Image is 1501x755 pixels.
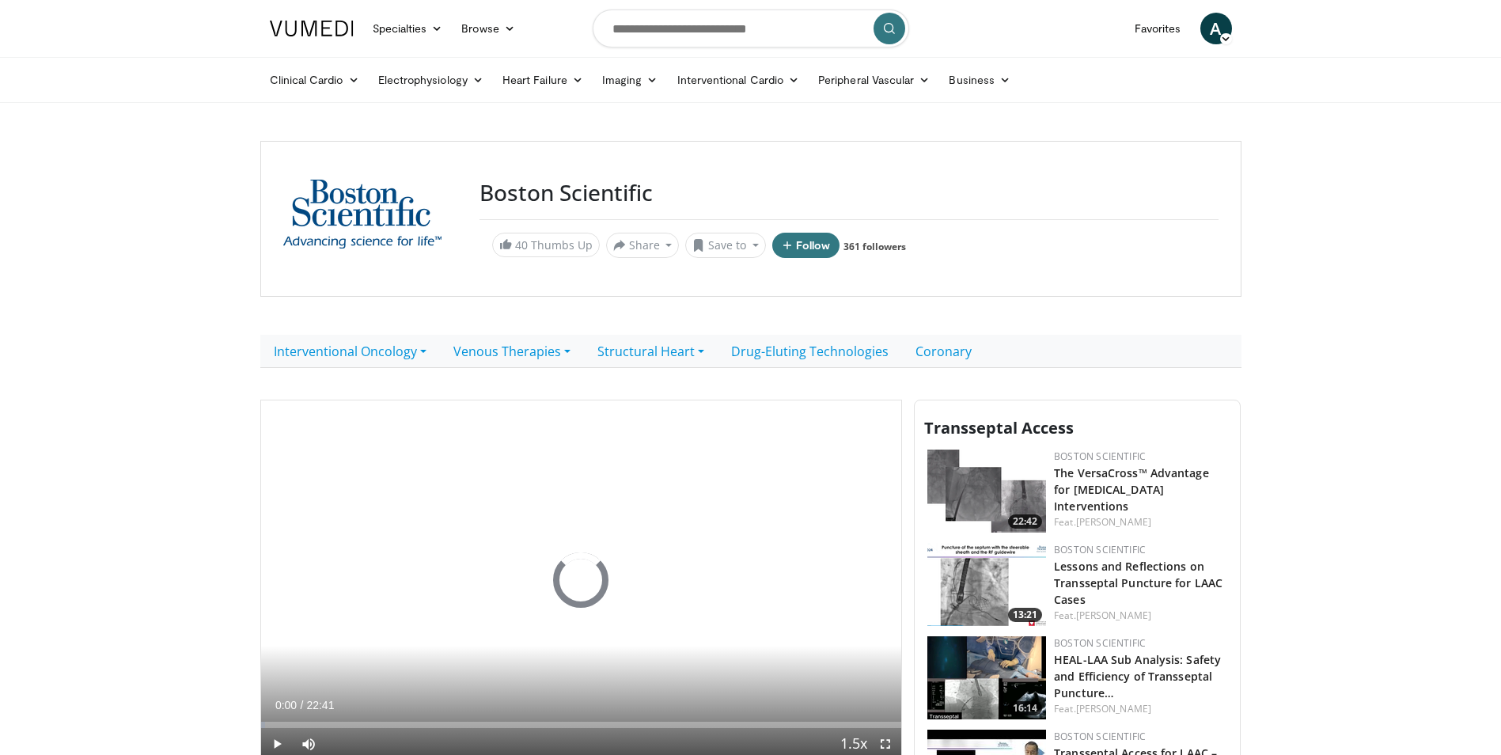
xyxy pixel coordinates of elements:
button: Share [606,233,680,258]
a: A [1200,13,1232,44]
a: Browse [452,13,525,44]
a: 40 Thumbs Up [492,233,600,257]
a: 361 followers [843,240,906,253]
a: Interventional Oncology [260,335,440,368]
a: Business [939,64,1020,96]
a: 16:14 [927,636,1046,719]
a: Imaging [593,64,668,96]
a: Heart Failure [493,64,593,96]
div: Feat. [1054,515,1227,529]
a: Drug-Eluting Technologies [718,335,902,368]
div: Progress Bar [261,722,902,728]
a: 22:42 [927,450,1046,533]
button: Save to [685,233,766,258]
a: Lessons and Reflections on Transseptal Puncture for LAAC Cases [1054,559,1222,607]
img: ace13eb9-e58c-46ba-9905-d9bd55af80e9.png.150x105_q85_crop-smart_upscale.png [927,636,1046,719]
a: Boston Scientific [1054,636,1146,650]
a: Structural Heart [584,335,718,368]
span: Transseptal Access [924,417,1074,438]
span: 16:14 [1008,701,1042,715]
a: Venous Therapies [440,335,584,368]
a: Clinical Cardio [260,64,369,96]
span: 13:21 [1008,608,1042,622]
button: Follow [772,233,840,258]
h3: Boston Scientific [479,180,1219,207]
a: Boston Scientific [1054,543,1146,556]
a: Boston Scientific [1054,730,1146,743]
span: 22:42 [1008,514,1042,529]
a: [PERSON_NAME] [1076,515,1151,529]
span: 22:41 [306,699,334,711]
a: Boston Scientific [1054,450,1146,463]
span: 40 [515,237,528,252]
a: Specialties [363,13,453,44]
a: Interventional Cardio [668,64,809,96]
div: Feat. [1054,609,1227,623]
a: Peripheral Vascular [809,64,939,96]
a: [PERSON_NAME] [1076,702,1151,715]
a: The VersaCross™ Advantage for [MEDICAL_DATA] Interventions [1054,465,1209,514]
img: 8c2a9b29-4587-4652-9b8f-869f940b8829.png.150x105_q85_crop-smart_upscale.png [927,450,1046,533]
span: / [301,699,304,711]
a: [PERSON_NAME] [1076,609,1151,622]
img: VuMedi Logo [270,21,354,36]
input: Search topics, interventions [593,9,909,47]
div: Feat. [1054,702,1227,716]
a: HEAL-LAA Sub Analysis: Safety and Efficiency of Transseptal Puncture… [1054,652,1221,700]
a: Coronary [902,335,985,368]
a: Favorites [1125,13,1191,44]
img: e7e41812-24f3-41e5-81e2-e7dba3ad32ed.png.150x105_q85_crop-smart_upscale.png [927,543,1046,626]
a: 13:21 [927,543,1046,626]
span: 0:00 [275,699,297,711]
a: Electrophysiology [369,64,493,96]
